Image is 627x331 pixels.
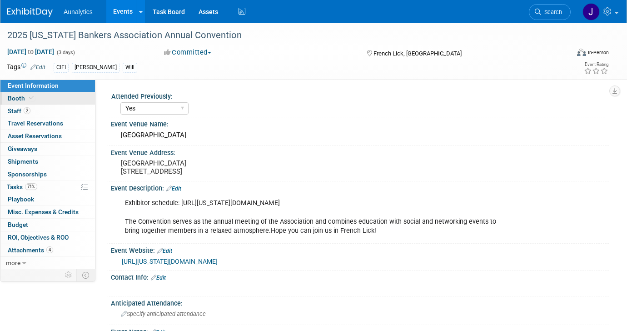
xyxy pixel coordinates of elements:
span: Attachments [8,246,53,254]
span: 2 [24,107,30,114]
div: CIFI [54,63,69,72]
a: Booth [0,92,95,105]
a: Giveaways [0,143,95,155]
div: In-Person [587,49,609,56]
a: more [0,257,95,269]
a: ROI, Objectives & ROO [0,231,95,244]
img: Format-Inperson.png [577,49,586,56]
span: Tasks [7,183,37,191]
a: Budget [0,219,95,231]
span: Shipments [8,158,38,165]
div: Event Description: [111,181,609,193]
td: Tags [7,62,45,73]
div: Contact Info: [111,271,609,282]
a: Attachments4 [0,244,95,256]
span: French Lick, [GEOGRAPHIC_DATA] [373,50,462,57]
a: Travel Reservations [0,117,95,130]
a: Misc. Expenses & Credits [0,206,95,218]
span: ROI, Objectives & ROO [8,234,69,241]
pre: [GEOGRAPHIC_DATA] [STREET_ADDRESS] [121,159,309,176]
a: Event Information [0,80,95,92]
span: Search [541,9,562,15]
div: 2025 [US_STATE] Bankers Association Annual Convention [4,27,557,44]
a: Asset Reservations [0,130,95,142]
span: Specify anticipated attendance [121,311,206,317]
div: Exhibitor schedule: [URL][US_STATE][DOMAIN_NAME] The Convention serves as the annual meeting of t... [119,194,512,240]
span: more [6,259,20,266]
span: Travel Reservations [8,120,63,127]
a: Edit [157,248,172,254]
a: Edit [30,64,45,70]
span: Asset Reservations [8,132,62,140]
div: [GEOGRAPHIC_DATA] [118,128,602,142]
span: Event Information [8,82,59,89]
div: Event Venue Name: [111,117,609,129]
a: Edit [151,275,166,281]
span: to [26,48,35,55]
a: Tasks71% [0,181,95,193]
button: Committed [161,48,215,57]
span: (3 days) [56,50,75,55]
span: Playbook [8,196,34,203]
div: [PERSON_NAME] [72,63,119,72]
div: Will [123,63,137,72]
span: 71% [25,183,37,190]
span: 4 [46,246,53,253]
a: Shipments [0,155,95,168]
span: Giveaways [8,145,37,152]
a: Staff2 [0,105,95,117]
span: Booth [8,95,35,102]
a: [URL][US_STATE][DOMAIN_NAME] [122,258,218,265]
span: Budget [8,221,28,228]
td: Personalize Event Tab Strip [61,269,77,281]
div: Event Format [520,47,609,61]
div: Event Website: [111,244,609,256]
div: Attended Previously: [111,90,605,101]
a: Search [529,4,571,20]
img: Julie Grisanti-Cieslak [582,3,600,20]
span: Staff [8,107,30,115]
span: Misc. Expenses & Credits [8,208,79,216]
a: Playbook [0,193,95,206]
a: Edit [166,186,181,192]
i: Booth reservation complete [29,95,34,100]
span: Sponsorships [8,171,47,178]
td: Toggle Event Tabs [77,269,95,281]
span: Aunalytics [64,8,93,15]
img: ExhibitDay [7,8,53,17]
div: Anticipated Attendance: [111,296,609,308]
a: Sponsorships [0,168,95,181]
div: Event Rating [584,62,608,67]
span: [DATE] [DATE] [7,48,55,56]
div: Event Venue Address: [111,146,609,157]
